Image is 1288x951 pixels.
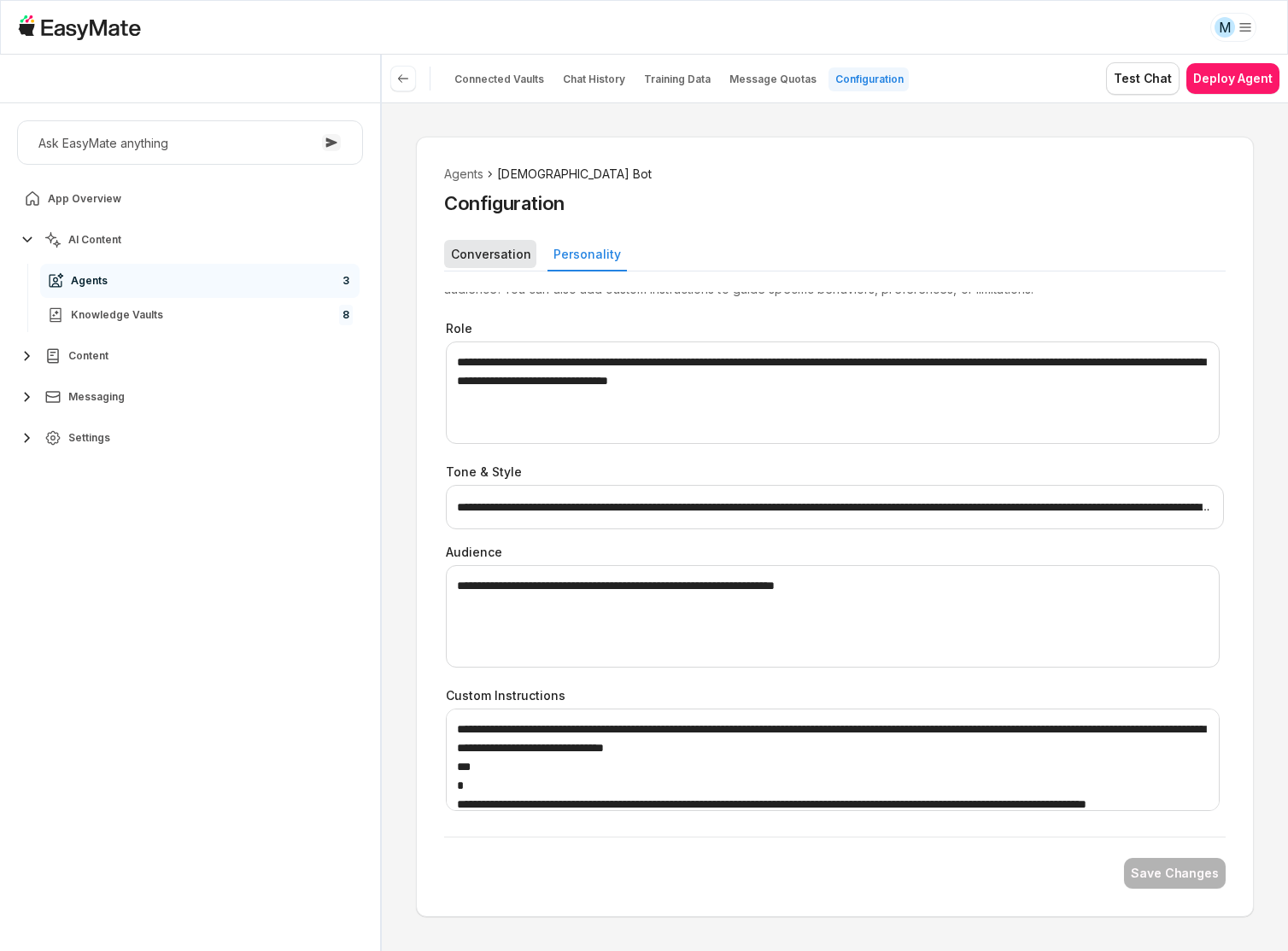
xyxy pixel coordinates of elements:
span: App Overview [48,192,121,206]
button: Settings [17,421,363,455]
li: Agents [444,165,484,184]
span: Settings [68,431,110,445]
span: 3 [339,271,353,291]
p: Message Quotas [729,73,817,86]
span: Knowledge Vaults [71,308,163,322]
span: 8 [339,305,353,325]
a: Agents3 [40,264,360,298]
div: M [1215,17,1235,38]
p: Chat History [563,73,625,86]
button: Conversation [444,240,536,268]
p: Training Data [644,73,711,86]
button: AI Content [17,223,363,257]
span: Agents [71,274,108,288]
button: Ask EasyMate anything [17,120,363,165]
span: AI Content [68,233,121,247]
nav: breadcrumb [444,165,1226,184]
p: Connected Vaults [454,73,544,86]
a: Knowledge Vaults8 [40,298,360,332]
span: [DEMOGRAPHIC_DATA] Bot [497,165,652,184]
span: Content [68,349,108,363]
button: Personality [547,240,626,268]
button: Test Chat [1106,62,1180,95]
button: Deploy Agent [1186,63,1279,94]
h2: Configuration [444,190,565,216]
button: Content [17,339,363,373]
span: Messaging [68,390,125,404]
p: Configuration [835,73,904,86]
a: App Overview [17,182,363,216]
button: Messaging [17,380,363,414]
